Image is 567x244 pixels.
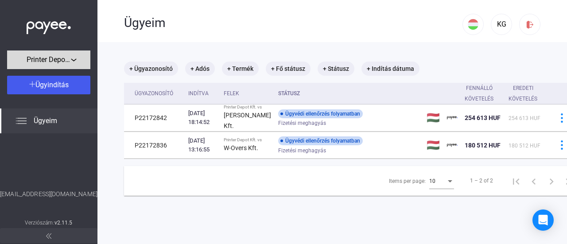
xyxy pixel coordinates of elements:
div: [DATE] 13:16:55 [188,136,217,154]
strong: [PERSON_NAME] Kft. [224,112,271,129]
div: Open Intercom Messenger [532,209,554,231]
strong: v2.11.5 [54,220,73,226]
img: more-blue [557,113,567,123]
span: 180 512 HUF [465,142,501,149]
div: Felek [224,88,239,99]
button: Next page [543,172,560,190]
img: list.svg [16,116,27,126]
span: Ügyeim [34,116,57,126]
div: Printer Depot Kft. vs [224,105,271,110]
img: payee-logo [447,140,458,151]
img: payee-logo [447,112,458,123]
mat-chip: + Fő státusz [266,62,311,76]
button: Ügyindítás [7,76,90,94]
mat-chip: + Termék [222,62,259,76]
div: Felek [224,88,271,99]
mat-chip: + Státusz [318,62,354,76]
span: 10 [429,178,435,184]
div: 1 – 2 of 2 [470,175,493,186]
span: 254 613 HUF [509,115,540,121]
button: HU [462,14,484,35]
div: Printer Depot Kft. vs [224,137,271,143]
mat-chip: + Indítás dátuma [361,62,419,76]
div: Ügyazonosító [135,88,173,99]
div: Ügyvédi ellenőrzés folyamatban [278,109,363,118]
div: Indítva [188,88,217,99]
div: Fennálló követelés [465,83,501,104]
th: Státusz [275,83,423,105]
button: Printer Depot Kft. [7,50,90,69]
button: Previous page [525,172,543,190]
button: KG [491,14,512,35]
button: logout-red [519,14,540,35]
span: 254 613 HUF [465,114,501,121]
div: KG [494,19,509,30]
strong: W-Overs Kft. [224,144,258,151]
mat-chip: + Ügyazonosító [124,62,178,76]
mat-select: Items per page: [429,175,454,186]
span: Fizetési meghagyás [278,118,326,128]
div: Ügyeim [124,15,462,31]
td: 🇭🇺 [423,132,443,159]
div: Ügyazonosító [135,88,181,99]
mat-chip: + Adós [185,62,215,76]
div: Eredeti követelés [509,83,545,104]
td: 🇭🇺 [423,105,443,132]
img: more-blue [557,140,567,150]
td: P22172842 [124,105,185,132]
span: 180 512 HUF [509,143,540,149]
div: Items per page: [389,176,426,186]
div: Eredeti követelés [509,83,537,104]
span: Fizetési meghagyás [278,145,326,156]
div: [DATE] 18:14:52 [188,109,217,127]
span: Printer Depot Kft. [27,54,71,65]
img: plus-white.svg [29,81,35,87]
img: white-payee-white-dot.svg [27,16,71,35]
td: P22172836 [124,132,185,159]
div: Indítva [188,88,209,99]
img: HU [468,19,478,30]
div: Fennálló követelés [465,83,493,104]
img: arrow-double-left-grey.svg [46,233,51,239]
img: logout-red [525,20,535,29]
button: First page [507,172,525,190]
span: Ügyindítás [35,81,69,89]
div: Ügyvédi ellenőrzés folyamatban [278,136,363,145]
